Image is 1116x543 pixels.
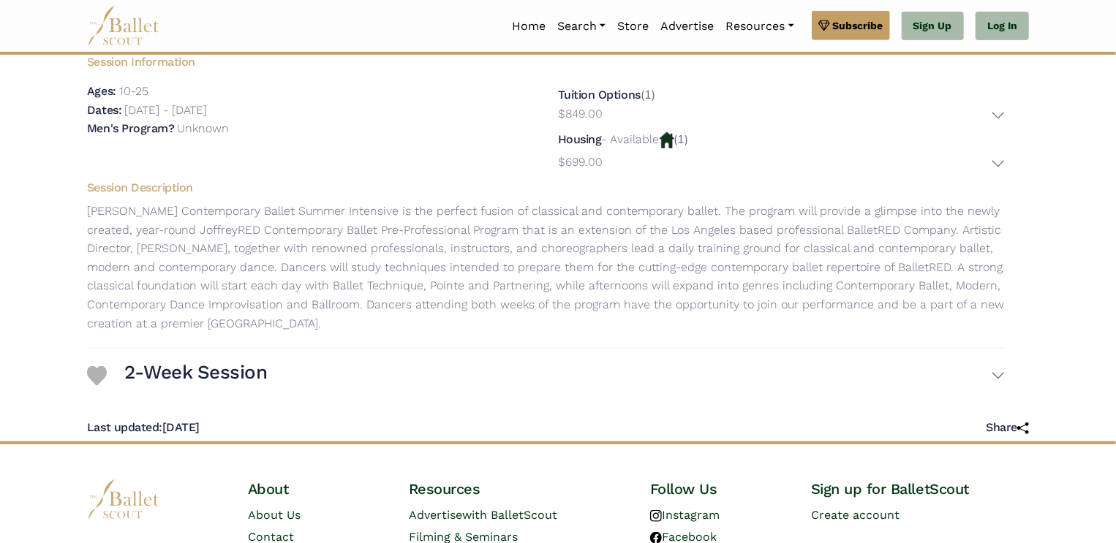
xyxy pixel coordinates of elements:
[87,420,200,436] h5: [DATE]
[124,103,207,117] p: [DATE] - [DATE]
[558,86,1006,126] div: (1)
[660,132,674,148] img: Housing Available
[812,11,890,40] a: Subscribe
[811,479,1029,498] h4: Sign up for BalletScout
[75,49,1017,70] h5: Session Information
[976,12,1029,41] a: Log In
[87,479,160,520] img: logo
[650,510,662,522] img: instagram logo
[124,354,1006,397] button: 2-Week Session
[87,121,174,135] h5: Men's Program?
[409,479,627,498] h4: Resources
[177,121,229,135] p: Unknown
[558,130,1006,175] div: (1)
[75,202,1017,333] p: [PERSON_NAME] Contemporary Ballet Summer Intensive is the perfect fusion of classical and contemp...
[462,508,557,522] span: with BalletScout
[811,508,900,522] a: Create account
[720,11,799,42] a: Resources
[558,105,1006,127] button: $849.00
[902,12,964,41] a: Sign Up
[558,153,1006,175] button: $699.00
[558,105,603,124] p: $849.00
[409,508,557,522] a: Advertisewith BalletScout
[248,508,301,522] a: About Us
[124,360,267,385] h3: 2-Week Session
[551,11,611,42] a: Search
[119,84,148,98] p: 10-25
[87,420,162,434] span: Last updated:
[558,132,602,146] h5: Housing
[833,18,883,34] span: Subscribe
[87,84,116,98] h5: Ages:
[558,153,603,172] p: $699.00
[650,479,788,498] h4: Follow Us
[602,132,660,146] p: - Available
[650,508,720,522] a: Instagram
[558,88,641,102] h5: Tuition Options
[506,11,551,42] a: Home
[986,420,1029,436] h5: Share
[87,366,107,386] img: Heart
[655,11,720,42] a: Advertise
[248,479,385,498] h4: About
[611,11,655,42] a: Store
[818,18,830,34] img: gem.svg
[75,181,1017,196] h5: Session Description
[87,103,121,117] h5: Dates:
